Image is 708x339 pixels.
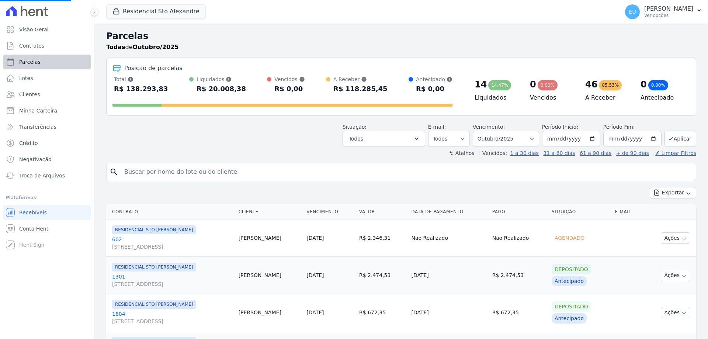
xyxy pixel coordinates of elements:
[19,107,57,114] span: Minha Carteira
[114,76,168,83] div: Total
[106,30,696,43] h2: Parcelas
[408,204,489,219] th: Data de Pagamento
[644,5,693,13] p: [PERSON_NAME]
[356,219,408,257] td: R$ 2.346,31
[106,43,178,52] p: de
[112,318,233,325] span: [STREET_ADDRESS]
[356,294,408,331] td: R$ 672,35
[543,150,575,156] a: 31 a 60 dias
[19,75,33,82] span: Lotes
[274,83,305,95] div: R$ 0,00
[3,136,91,151] a: Crédito
[110,167,118,176] i: search
[585,93,629,102] h4: A Receber
[488,80,511,90] div: 14,47%
[641,79,647,90] div: 0
[236,204,304,219] th: Cliente
[473,124,505,130] label: Vencimento:
[3,120,91,134] a: Transferências
[538,80,558,90] div: 0,00%
[648,80,668,90] div: 0,00%
[112,273,233,288] a: 1301[STREET_ADDRESS]
[416,83,452,95] div: R$ 0,00
[510,150,539,156] a: 1 a 30 dias
[644,13,693,18] p: Ver opções
[619,1,708,22] button: EU [PERSON_NAME] Ver opções
[552,276,587,286] div: Antecipado
[236,294,304,331] td: [PERSON_NAME]
[530,93,573,102] h4: Vencidos
[19,58,41,66] span: Parcelas
[19,156,52,163] span: Negativação
[236,219,304,257] td: [PERSON_NAME]
[552,301,591,312] div: Depositado
[664,131,696,146] button: Aplicar
[306,309,324,315] a: [DATE]
[3,103,91,118] a: Minha Carteira
[3,152,91,167] a: Negativação
[552,264,591,274] div: Depositado
[6,193,88,202] div: Plataformas
[3,38,91,53] a: Contratos
[603,123,662,131] label: Período Fim:
[652,150,696,156] a: ✗ Limpar Filtros
[3,87,91,102] a: Clientes
[112,225,196,234] span: RESIDENCIAL STO [PERSON_NAME]
[19,26,49,33] span: Visão Geral
[303,204,356,219] th: Vencimento
[475,93,518,102] h4: Liquidados
[542,124,578,130] label: Período Inicío:
[356,204,408,219] th: Valor
[408,219,489,257] td: Não Realizado
[306,235,324,241] a: [DATE]
[479,150,507,156] label: Vencidos:
[3,205,91,220] a: Recebíveis
[3,71,91,86] a: Lotes
[3,221,91,236] a: Conta Hent
[19,123,56,131] span: Transferências
[112,236,233,250] a: 602[STREET_ADDRESS]
[616,150,649,156] a: + de 90 dias
[19,225,48,232] span: Conta Hent
[599,80,622,90] div: 85,53%
[661,307,690,318] button: Ações
[661,232,690,244] button: Ações
[3,55,91,69] a: Parcelas
[306,272,324,278] a: [DATE]
[489,204,549,219] th: Pago
[112,300,196,309] span: RESIDENCIAL STO [PERSON_NAME]
[112,243,233,250] span: [STREET_ADDRESS]
[475,79,487,90] div: 14
[197,83,246,95] div: R$ 20.008,38
[19,91,40,98] span: Clientes
[19,209,47,216] span: Recebíveis
[333,83,388,95] div: R$ 118.285,45
[120,165,693,179] input: Buscar por nome do lote ou do cliente
[489,294,549,331] td: R$ 672,35
[236,257,304,294] td: [PERSON_NAME]
[114,83,168,95] div: R$ 138.293,83
[343,131,425,146] button: Todos
[349,134,363,143] span: Todos
[3,168,91,183] a: Troca de Arquivos
[112,310,233,325] a: 1804[STREET_ADDRESS]
[19,42,44,49] span: Contratos
[106,44,125,51] strong: Todas
[552,313,587,324] div: Antecipado
[19,172,65,179] span: Troca de Arquivos
[106,204,236,219] th: Contrato
[408,294,489,331] td: [DATE]
[343,124,367,130] label: Situação:
[629,9,636,14] span: EU
[428,124,446,130] label: E-mail:
[124,64,183,73] div: Posição de parcelas
[580,150,611,156] a: 61 a 90 dias
[650,187,696,198] button: Exportar
[19,139,38,147] span: Crédito
[585,79,597,90] div: 46
[3,22,91,37] a: Visão Geral
[489,257,549,294] td: R$ 2.474,53
[549,204,612,219] th: Situação
[333,76,388,83] div: A Receber
[612,204,643,219] th: E-mail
